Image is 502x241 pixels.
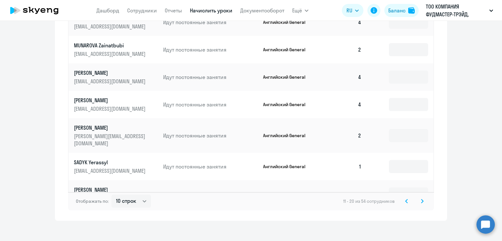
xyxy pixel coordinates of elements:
p: [PERSON_NAME] [74,186,147,193]
p: Идут постоянные занятия [163,46,258,53]
a: MOLDABAY Aibek[EMAIL_ADDRESS][DOMAIN_NAME] [74,14,158,30]
p: Английский General [263,74,312,80]
p: Идут постоянные занятия [163,190,258,198]
td: 4 [321,8,367,36]
p: Английский General [263,102,312,107]
p: Идут постоянные занятия [163,132,258,139]
button: ТОО КОМПАНИЯ ФУДМАСТЕР-ТРЭЙД, Постоплата [423,3,496,18]
p: Английский General [263,133,312,138]
a: Дашборд [96,7,119,14]
a: Документооборот [240,7,284,14]
a: Отчеты [165,7,182,14]
p: [PERSON_NAME][EMAIL_ADDRESS][DOMAIN_NAME] [74,133,147,147]
a: [PERSON_NAME][EMAIL_ADDRESS][DOMAIN_NAME] [74,69,158,85]
p: [EMAIL_ADDRESS][DOMAIN_NAME] [74,167,147,174]
button: Балансbalance [384,4,419,17]
td: 4 [321,180,367,208]
p: Идут постоянные занятия [163,73,258,81]
p: Английский General [263,19,312,25]
a: [PERSON_NAME][EMAIL_ADDRESS][DOMAIN_NAME] [74,97,158,112]
td: 2 [321,36,367,63]
p: ТОО КОМПАНИЯ ФУДМАСТЕР-ТРЭЙД, Постоплата [426,3,487,18]
p: SADYK Yerassyl [74,159,147,166]
p: [EMAIL_ADDRESS][DOMAIN_NAME] [74,105,147,112]
p: [EMAIL_ADDRESS][DOMAIN_NAME] [74,23,147,30]
td: 4 [321,91,367,118]
td: 1 [321,153,367,180]
div: Баланс [388,7,406,14]
button: Ещё [292,4,309,17]
a: Начислить уроки [190,7,232,14]
a: [PERSON_NAME][EMAIL_ADDRESS][DOMAIN_NAME] [74,186,158,202]
p: Английский General [263,47,312,53]
span: Отображать по: [76,198,109,204]
p: Идут постоянные занятия [163,19,258,26]
p: [EMAIL_ADDRESS][DOMAIN_NAME] [74,50,147,57]
p: [PERSON_NAME] [74,124,147,131]
p: Идут постоянные занятия [163,101,258,108]
span: 11 - 20 из 54 сотрудников [343,198,395,204]
p: [PERSON_NAME] [74,97,147,104]
a: Сотрудники [127,7,157,14]
a: MUNAROVA Zainatbubi[EMAIL_ADDRESS][DOMAIN_NAME] [74,42,158,57]
img: balance [408,7,415,14]
p: Идут постоянные занятия [163,163,258,170]
a: SADYK Yerassyl[EMAIL_ADDRESS][DOMAIN_NAME] [74,159,158,174]
p: [PERSON_NAME] [74,69,147,76]
p: MUNAROVA Zainatbubi [74,42,147,49]
td: 2 [321,118,367,153]
span: Ещё [292,7,302,14]
a: [PERSON_NAME][PERSON_NAME][EMAIL_ADDRESS][DOMAIN_NAME] [74,124,158,147]
span: RU [346,7,352,14]
p: Английский General [263,164,312,169]
td: 4 [321,63,367,91]
button: RU [342,4,363,17]
p: Английский General [263,191,312,197]
p: [EMAIL_ADDRESS][DOMAIN_NAME] [74,78,147,85]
